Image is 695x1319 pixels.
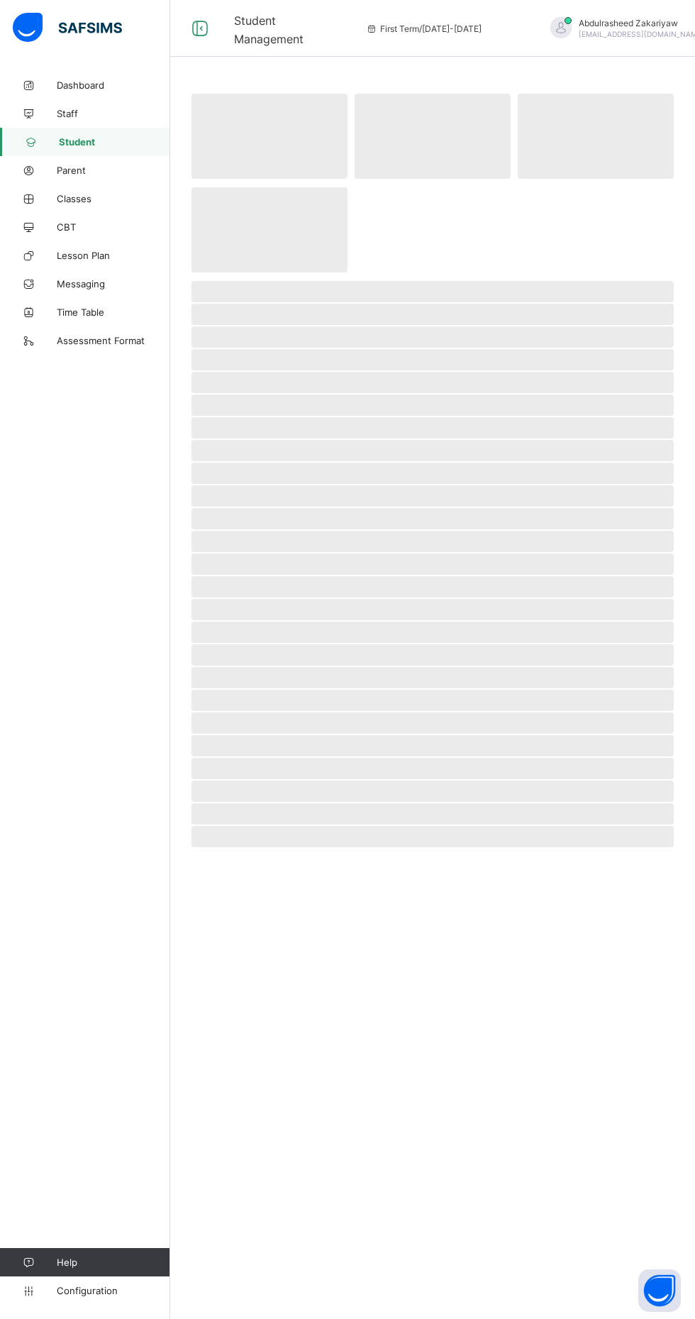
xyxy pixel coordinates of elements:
[13,13,122,43] img: safsims
[191,599,674,620] span: ‌
[57,278,170,289] span: Messaging
[191,394,674,416] span: ‌
[191,826,674,847] span: ‌
[191,735,674,756] span: ‌
[191,667,674,688] span: ‌
[59,136,170,148] span: Student
[191,94,347,179] span: ‌
[191,440,674,461] span: ‌
[57,307,170,318] span: Time Table
[355,94,511,179] span: ‌
[191,326,674,348] span: ‌
[57,79,170,91] span: Dashboard
[191,187,347,272] span: ‌
[57,250,170,261] span: Lesson Plan
[191,508,674,529] span: ‌
[191,644,674,666] span: ‌
[191,463,674,484] span: ‌
[518,94,674,179] span: ‌
[191,576,674,597] span: ‌
[57,165,170,176] span: Parent
[191,372,674,393] span: ‌
[57,221,170,233] span: CBT
[191,758,674,779] span: ‌
[191,780,674,802] span: ‌
[191,531,674,552] span: ‌
[191,803,674,824] span: ‌
[57,1257,169,1268] span: Help
[191,485,674,507] span: ‌
[366,23,482,34] span: session/term information
[234,13,304,46] span: Student Management
[57,335,170,346] span: Assessment Format
[191,622,674,643] span: ‌
[191,712,674,734] span: ‌
[638,1269,681,1312] button: Open asap
[191,417,674,438] span: ‌
[191,281,674,302] span: ‌
[191,304,674,325] span: ‌
[57,108,170,119] span: Staff
[191,690,674,711] span: ‌
[57,193,170,204] span: Classes
[191,553,674,575] span: ‌
[57,1285,169,1296] span: Configuration
[191,349,674,370] span: ‌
